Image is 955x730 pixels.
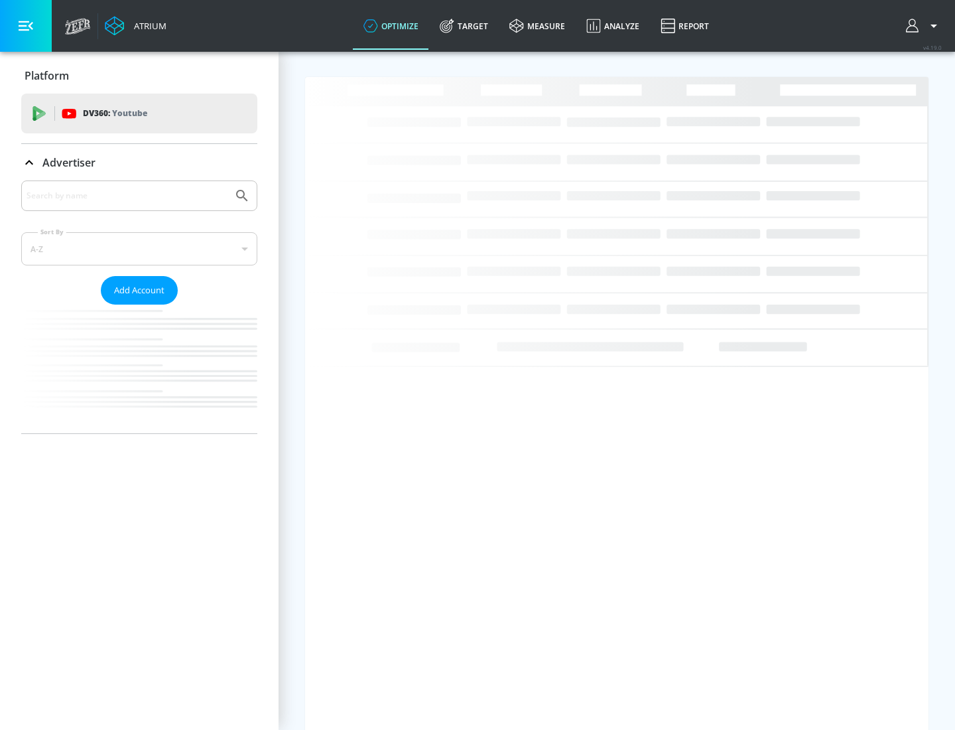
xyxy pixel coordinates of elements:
[429,2,499,50] a: Target
[21,181,257,433] div: Advertiser
[27,187,227,204] input: Search by name
[38,228,66,236] label: Sort By
[923,44,942,51] span: v 4.19.0
[21,94,257,133] div: DV360: Youtube
[21,57,257,94] div: Platform
[101,276,178,305] button: Add Account
[42,155,95,170] p: Advertiser
[21,232,257,265] div: A-Z
[21,305,257,433] nav: list of Advertiser
[25,68,69,83] p: Platform
[21,144,257,181] div: Advertiser
[353,2,429,50] a: optimize
[112,106,147,120] p: Youtube
[129,20,166,32] div: Atrium
[83,106,147,121] p: DV360:
[499,2,576,50] a: measure
[114,283,164,298] span: Add Account
[650,2,720,50] a: Report
[105,16,166,36] a: Atrium
[576,2,650,50] a: Analyze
